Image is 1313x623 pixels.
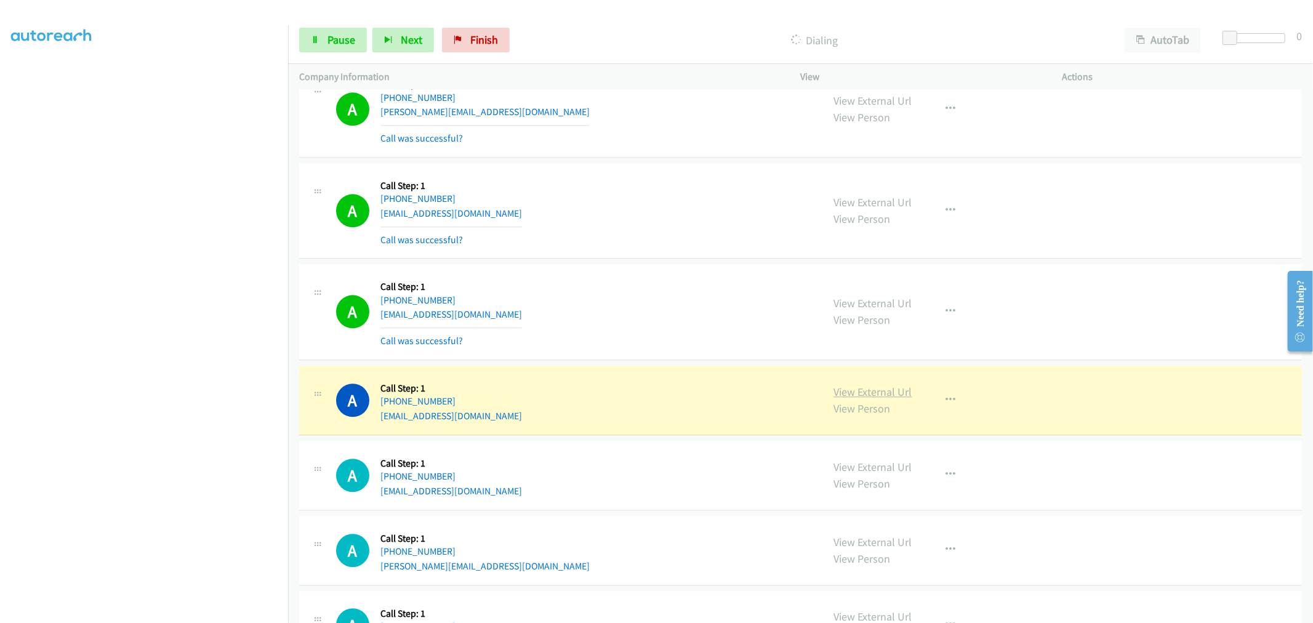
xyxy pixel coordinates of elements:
[380,294,456,306] a: [PHONE_NUMBER]
[336,384,369,417] h1: A
[380,193,456,204] a: [PHONE_NUMBER]
[380,180,522,192] h5: Call Step: 1
[380,560,590,572] a: [PERSON_NAME][EMAIL_ADDRESS][DOMAIN_NAME]
[834,296,912,310] a: View External Url
[372,28,434,52] button: Next
[336,459,369,492] h1: A
[1125,28,1201,52] button: AutoTab
[380,106,590,118] a: [PERSON_NAME][EMAIL_ADDRESS][DOMAIN_NAME]
[380,533,590,545] h5: Call Step: 1
[834,535,912,549] a: View External Url
[336,295,369,328] h1: A
[327,33,355,47] span: Pause
[1278,262,1313,360] iframe: Resource Center
[1296,28,1302,44] div: 0
[380,335,463,347] a: Call was successful?
[470,33,498,47] span: Finish
[299,70,779,84] p: Company Information
[380,281,522,293] h5: Call Step: 1
[336,92,369,126] h1: A
[1229,33,1285,43] div: Delay between calls (in seconds)
[834,552,891,566] a: View Person
[834,460,912,474] a: View External Url
[380,470,456,482] a: [PHONE_NUMBER]
[834,212,891,226] a: View Person
[1062,70,1302,84] p: Actions
[380,395,456,407] a: [PHONE_NUMBER]
[11,36,288,621] iframe: To enrich screen reader interactions, please activate Accessibility in Grammarly extension settings
[526,32,1102,49] p: Dialing
[401,33,422,47] span: Next
[380,457,522,470] h5: Call Step: 1
[380,545,456,557] a: [PHONE_NUMBER]
[834,313,891,327] a: View Person
[834,195,912,209] a: View External Url
[834,385,912,399] a: View External Url
[442,28,510,52] a: Finish
[380,132,463,144] a: Call was successful?
[336,194,369,227] h1: A
[299,28,367,52] a: Pause
[834,401,891,416] a: View Person
[380,234,463,246] a: Call was successful?
[380,92,456,103] a: [PHONE_NUMBER]
[834,94,912,108] a: View External Url
[380,608,522,620] h5: Call Step: 1
[380,207,522,219] a: [EMAIL_ADDRESS][DOMAIN_NAME]
[801,70,1040,84] p: View
[336,534,369,567] h1: A
[834,476,891,491] a: View Person
[380,410,522,422] a: [EMAIL_ADDRESS][DOMAIN_NAME]
[380,308,522,320] a: [EMAIL_ADDRESS][DOMAIN_NAME]
[834,110,891,124] a: View Person
[380,382,522,395] h5: Call Step: 1
[380,485,522,497] a: [EMAIL_ADDRESS][DOMAIN_NAME]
